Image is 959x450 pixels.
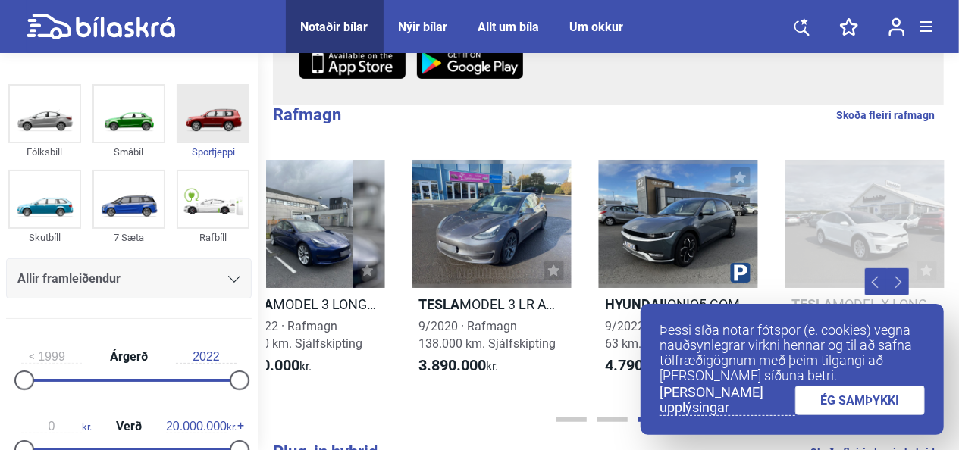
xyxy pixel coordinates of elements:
[8,143,81,161] div: Fólksbíll
[412,295,572,313] h2: MODEL 3 LR AWD
[419,319,556,351] span: 9/2020 · Rafmagn 138.000 km. Sjálfskipting
[570,20,624,34] a: Um okkur
[606,357,685,375] span: kr.
[556,417,587,422] button: Page 1
[785,152,945,397] a: TeslaMODEL X LONG RANGE12/2020 · Rafmagn78.000 km. Sjálfskipting7.490.000kr.
[419,357,499,375] span: kr.
[660,385,795,416] a: [PERSON_NAME] upplýsingar
[92,143,165,161] div: Smábíl
[795,386,926,415] a: ÉG SAMÞYKKI
[419,296,460,312] b: Tesla
[599,152,758,397] a: HyundaiIONIQ5 COMFORT 73 KWH9/2022 · Rafmagn63 km. Sjálfskipting4.790.000kr.
[8,229,81,246] div: Skutbíll
[599,295,758,313] h2: IONIQ5 COMFORT 73 KWH
[166,420,237,433] span: kr.
[106,351,152,363] span: Árgerð
[606,319,713,351] span: 9/2022 · Rafmagn 63 km. Sjálfskipting
[177,229,249,246] div: Rafbíll
[597,417,628,422] button: Page 2
[232,319,362,351] span: 12/2022 · Rafmagn 48.000 km. Sjálfskipting
[412,152,572,397] a: TeslaMODEL 3 LR AWD9/2020 · Rafmagn138.000 km. Sjálfskipting3.890.000kr.
[792,296,833,312] b: Tesla
[606,296,664,312] b: Hyundai
[886,268,909,295] button: Next
[225,152,384,397] a: TeslaMODEL 3 LONG RANGE12/2022 · Rafmagn48.000 km. Sjálfskipting5.290.000kr.
[785,295,945,313] h2: MODEL X LONG RANGE
[21,420,92,433] span: kr.
[638,417,669,422] button: Page 3
[606,356,673,374] b: 4.790.000
[836,105,935,125] a: Skoða fleiri rafmagn
[177,143,249,161] div: Sportjeppi
[225,295,384,313] h2: MODEL 3 LONG RANGE
[419,356,487,374] b: 3.890.000
[232,357,312,375] span: kr.
[112,420,146,433] span: Verð
[301,20,368,34] a: Notaðir bílar
[273,105,341,124] b: Rafmagn
[660,323,925,383] p: Þessi síða notar fótspor (e. cookies) vegna nauðsynlegrar virkni hennar og til að safna tölfræðig...
[17,268,121,289] span: Allir framleiðendur
[865,268,888,295] button: Previous
[92,229,165,246] div: 7 Sæta
[478,20,540,34] a: Allt um bíla
[888,17,905,36] img: user-login.svg
[399,20,448,34] a: Nýir bílar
